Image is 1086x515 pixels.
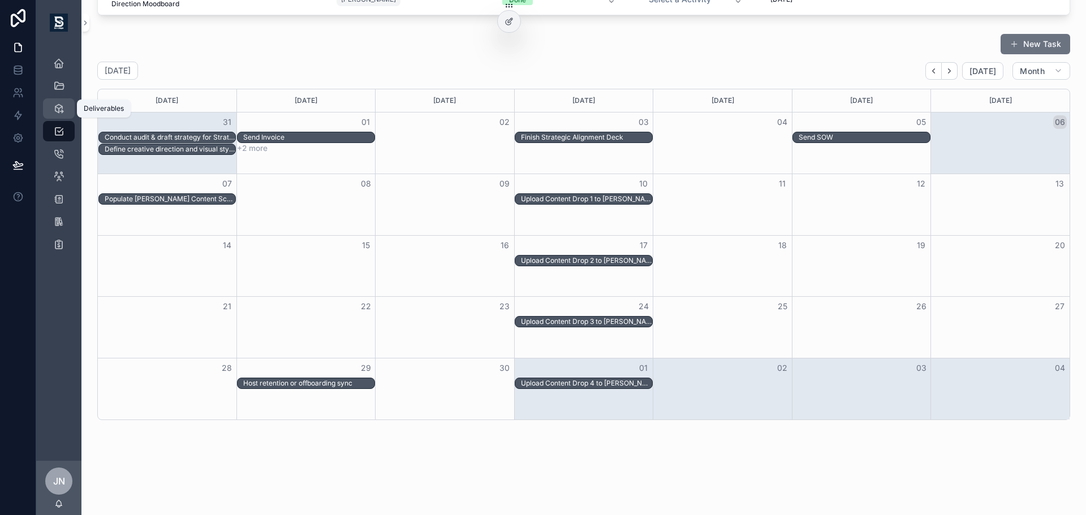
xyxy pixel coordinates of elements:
div: [DATE] [794,89,929,112]
div: Define creative direction and visual style for Early Creative Direction Moodboard [105,145,235,154]
button: 03 [637,115,650,129]
button: 19 [915,239,928,252]
img: App logo [50,14,68,32]
button: 13 [1053,177,1067,191]
button: 16 [498,239,511,252]
button: 17 [637,239,650,252]
span: Month [1020,66,1045,76]
div: Upload Content Drop 2 to Rella + Noloco [521,256,652,266]
button: 27 [1053,300,1067,313]
div: [DATE] [100,89,235,112]
div: Send Invoice [243,133,374,142]
button: +2 more [237,144,268,153]
button: Month [1012,62,1070,80]
button: 31 [220,115,234,129]
div: [DATE] [377,89,512,112]
div: Deliverables [84,104,124,113]
button: 29 [359,361,373,375]
div: Upload Content Drop 2 to [PERSON_NAME] + Noloco [521,256,652,265]
div: Month View [97,89,1070,419]
button: 10 [637,177,650,191]
button: 03 [915,361,928,375]
div: Host retention or offboarding sync [243,379,374,388]
button: 22 [359,300,373,313]
button: 25 [775,300,789,313]
div: [DATE] [516,89,652,112]
div: Finish Strategic Alignment Deck [521,132,652,142]
div: Upload Content Drop 1 to Rella + Noloco [521,194,652,204]
span: [DATE] [969,66,996,76]
button: New Task [1001,34,1070,54]
button: 04 [1053,361,1067,375]
button: 07 [220,177,234,191]
div: [DATE] [933,89,1068,112]
div: Upload Content Drop 3 to Rella + Noloco [521,317,652,327]
button: 02 [775,361,789,375]
button: 09 [498,177,511,191]
div: Upload Content Drop 1 to [PERSON_NAME] + Noloco [521,194,652,204]
div: Send SOW [799,133,929,142]
button: [DATE] [962,62,1003,80]
div: [DATE] [655,89,790,112]
div: Populate [PERSON_NAME] Content Schedule [105,194,235,204]
div: [DATE] [239,89,374,112]
button: Back [925,62,942,80]
div: Upload Content Drop 4 to [PERSON_NAME] + Noloco [521,379,652,388]
button: 20 [1053,239,1067,252]
button: 08 [359,177,373,191]
button: 06 [1053,115,1067,129]
button: 15 [359,239,373,252]
span: JN [53,474,65,488]
button: 01 [359,115,373,129]
button: 04 [775,115,789,129]
button: 23 [498,300,511,313]
div: Send SOW [799,132,929,142]
button: 28 [220,361,234,375]
button: 14 [220,239,234,252]
div: Send Invoice [243,132,374,142]
button: Next [942,62,958,80]
button: 18 [775,239,789,252]
div: Upload Content Drop 4 to Rella + Noloco [521,378,652,388]
button: 30 [498,361,511,375]
button: 12 [915,177,928,191]
div: Conduct audit & draft strategy for Strategic Alignment Deck [105,133,235,142]
button: 05 [915,115,928,129]
button: 21 [220,300,234,313]
div: Upload Content Drop 3 to [PERSON_NAME] + Noloco [521,317,652,326]
div: Finish Strategic Alignment Deck [521,133,652,142]
button: 11 [775,177,789,191]
h2: [DATE] [105,65,131,76]
button: 01 [637,361,650,375]
button: 02 [498,115,511,129]
div: Populate Rella Content Schedule [105,194,235,204]
button: 26 [915,300,928,313]
div: scrollable content [36,45,81,269]
button: 24 [637,300,650,313]
div: Host retention or offboarding sync [243,378,374,388]
div: Define creative direction and visual style for Early Creative Direction Moodboard [105,144,235,154]
div: Conduct audit & draft strategy for Strategic Alignment Deck [105,132,235,142]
